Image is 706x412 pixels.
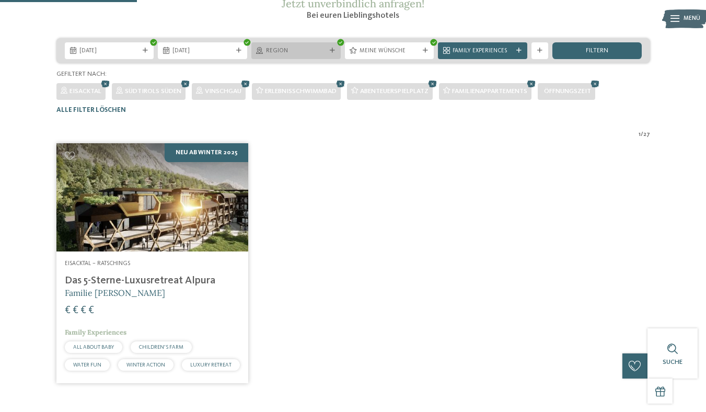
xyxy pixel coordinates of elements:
[65,305,71,316] span: €
[360,47,420,55] span: Meine Wünsche
[452,88,527,95] span: Familienappartements
[663,359,682,365] span: Suche
[80,305,86,316] span: €
[266,47,326,55] span: Region
[126,362,165,368] span: WINTER ACTION
[643,131,650,139] span: 27
[586,48,608,54] span: filtern
[79,47,140,55] span: [DATE]
[73,305,78,316] span: €
[544,88,591,95] span: Öffnungszeit
[70,88,101,95] span: Eisacktal
[56,143,249,383] a: Familienhotels gesucht? Hier findet ihr die besten! Neu ab Winter 2025 Eisacktal – Ratschings Das...
[56,143,249,251] img: Familienhotels gesucht? Hier findet ihr die besten!
[641,131,643,139] span: /
[265,88,337,95] span: Erlebnisschwimmbad
[56,107,126,113] span: Alle Filter löschen
[453,47,513,55] span: Family Experiences
[139,345,183,350] span: CHILDREN’S FARM
[205,88,241,95] span: Vinschgau
[307,12,399,20] span: Bei euren Lieblingshotels
[56,71,107,77] span: Gefiltert nach:
[65,260,130,267] span: Eisacktal – Ratschings
[65,328,126,337] span: Family Experiences
[73,345,114,350] span: ALL ABOUT BABY
[65,274,240,287] h4: Das 5-Sterne-Luxusretreat Alpura
[125,88,181,95] span: Südtirols Süden
[73,362,101,368] span: WATER FUN
[360,88,429,95] span: Abenteuerspielplatz
[88,305,94,316] span: €
[65,288,165,298] span: Familie [PERSON_NAME]
[639,131,641,139] span: 1
[172,47,233,55] span: [DATE]
[190,362,232,368] span: LUXURY RETREAT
